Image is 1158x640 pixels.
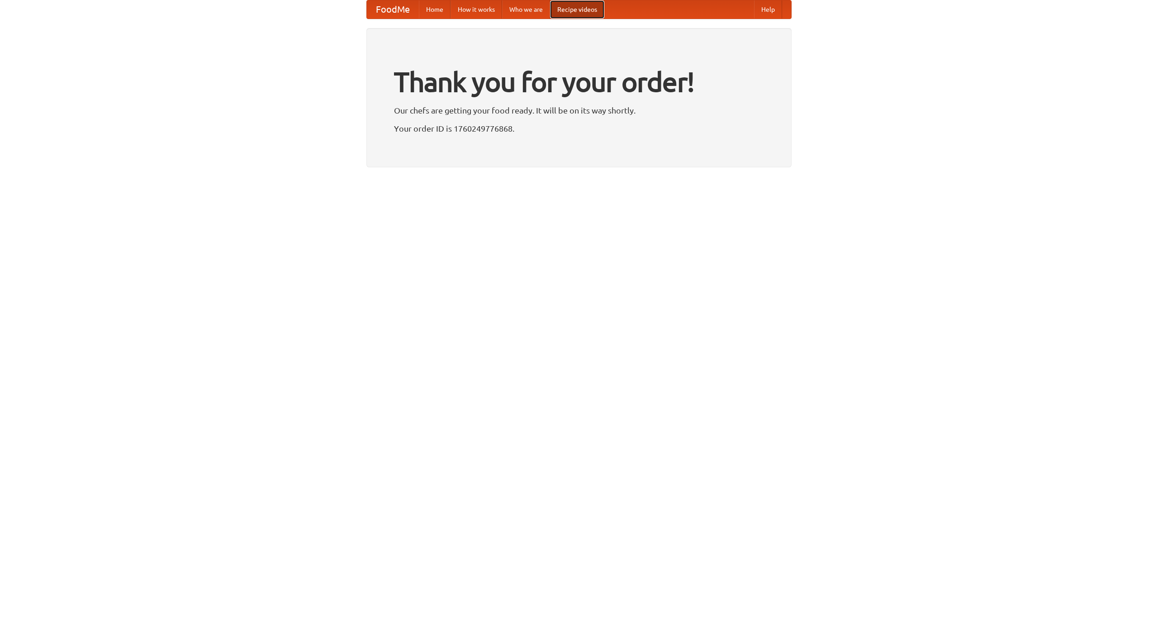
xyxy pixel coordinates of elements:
a: Home [419,0,451,19]
a: How it works [451,0,502,19]
a: Recipe videos [550,0,604,19]
a: Who we are [502,0,550,19]
a: FoodMe [367,0,419,19]
p: Your order ID is 1760249776868. [394,122,764,135]
p: Our chefs are getting your food ready. It will be on its way shortly. [394,104,764,117]
a: Help [754,0,782,19]
h1: Thank you for your order! [394,60,764,104]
